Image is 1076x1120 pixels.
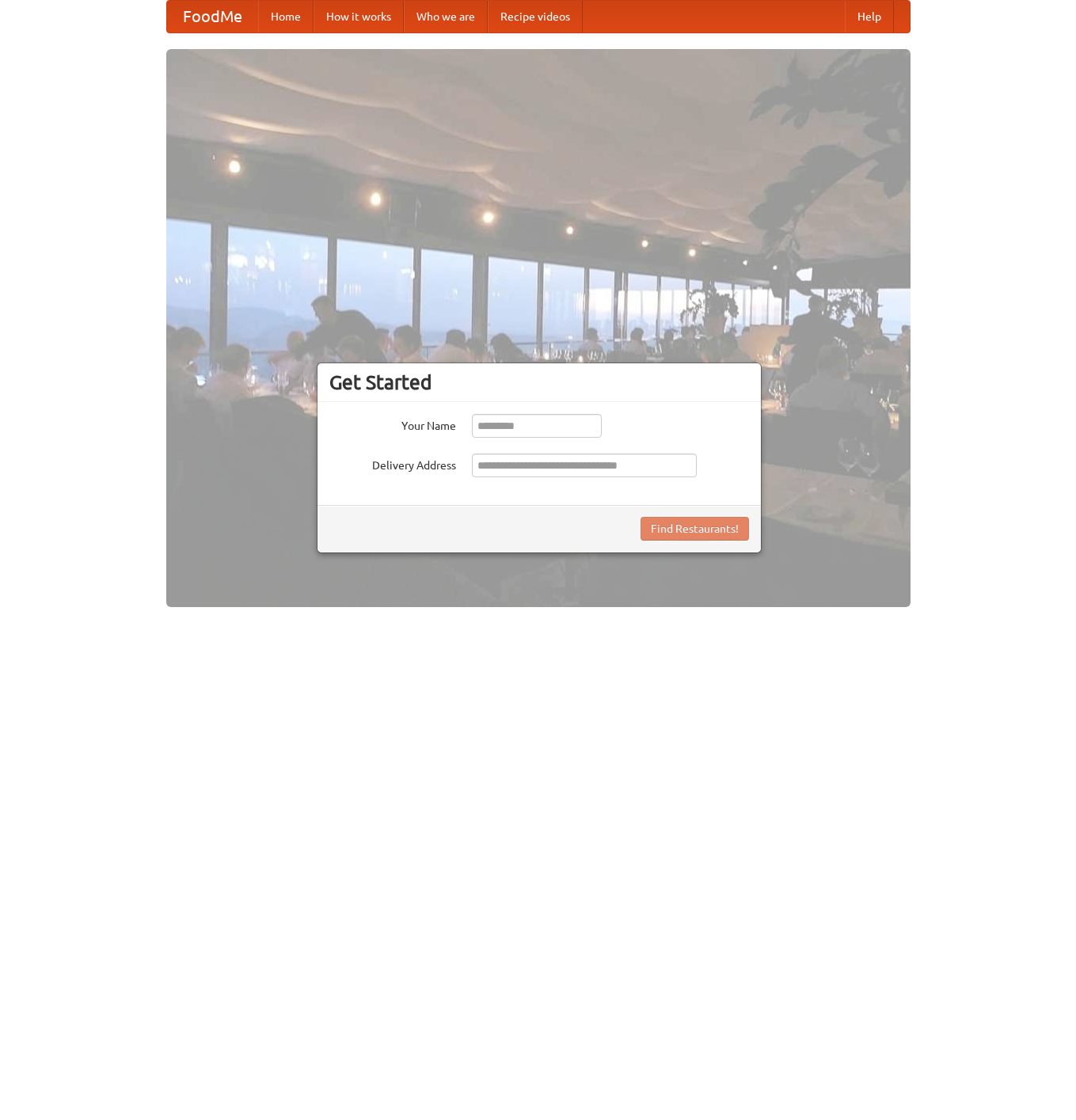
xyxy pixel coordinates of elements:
[167,1,258,32] a: FoodMe
[314,1,404,32] a: How it works
[329,370,749,394] h3: Get Started
[404,1,488,32] a: Who we are
[845,1,894,32] a: Help
[329,454,456,473] label: Delivery Address
[329,414,456,434] label: Your Name
[641,517,749,541] button: Find Restaurants!
[488,1,583,32] a: Recipe videos
[258,1,314,32] a: Home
